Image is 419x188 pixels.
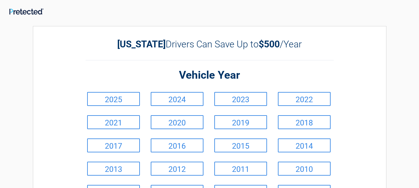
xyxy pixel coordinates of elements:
a: 2023 [214,92,267,106]
a: 2015 [214,138,267,152]
a: 2019 [214,115,267,129]
b: $500 [259,39,280,50]
a: 2014 [278,138,331,152]
a: 2022 [278,92,331,106]
a: 2013 [87,162,140,176]
a: 2025 [87,92,140,106]
a: 2011 [214,162,267,176]
b: [US_STATE] [117,39,166,50]
h2: Vehicle Year [86,68,334,83]
a: 2012 [151,162,203,176]
a: 2020 [151,115,203,129]
a: 2018 [278,115,331,129]
h2: Drivers Can Save Up to /Year [86,39,334,50]
a: 2021 [87,115,140,129]
a: 2010 [278,162,331,176]
a: 2024 [151,92,203,106]
img: Main Logo [9,8,43,15]
a: 2017 [87,138,140,152]
a: 2016 [151,138,203,152]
